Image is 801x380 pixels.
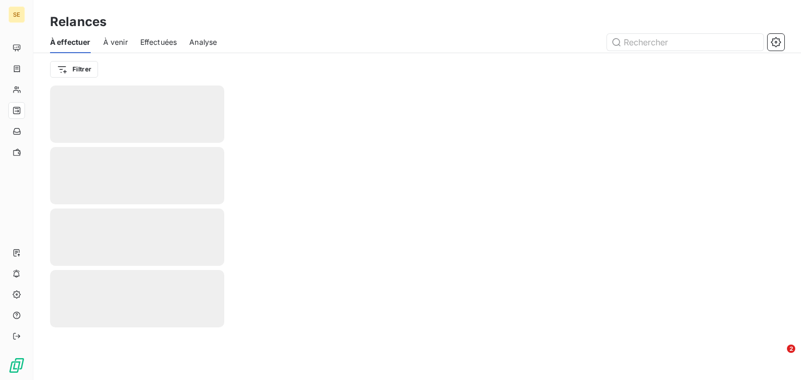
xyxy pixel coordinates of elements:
[140,37,177,47] span: Effectuées
[50,37,91,47] span: À effectuer
[50,61,98,78] button: Filtrer
[8,6,25,23] div: SE
[103,37,128,47] span: À venir
[50,13,106,31] h3: Relances
[787,345,795,353] span: 2
[607,34,763,51] input: Rechercher
[8,357,25,374] img: Logo LeanPay
[189,37,217,47] span: Analyse
[766,345,791,370] iframe: Intercom live chat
